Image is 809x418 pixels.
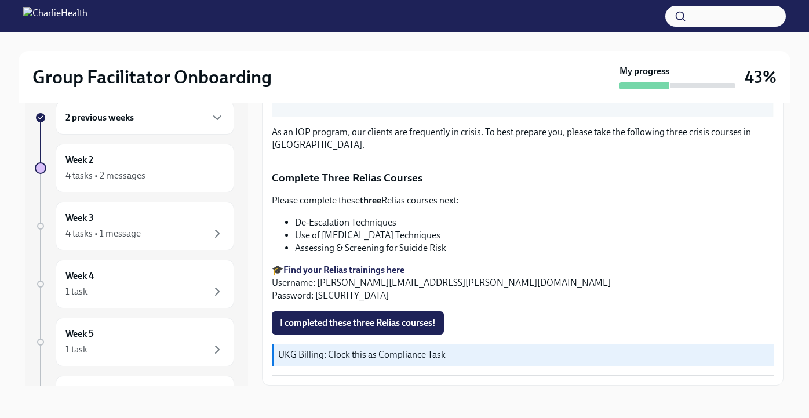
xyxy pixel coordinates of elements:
[272,126,774,151] p: As an IOP program, our clients are frequently in crisis. To best prepare you, please take the fol...
[272,170,774,186] p: Complete Three Relias Courses
[360,195,381,206] strong: three
[295,229,774,242] li: Use of [MEDICAL_DATA] Techniques
[65,343,88,356] div: 1 task
[65,169,145,182] div: 4 tasks • 2 messages
[23,7,88,26] img: CharlieHealth
[745,67,777,88] h3: 43%
[295,242,774,255] li: Assessing & Screening for Suicide Risk
[280,317,436,329] span: I completed these three Relias courses!
[32,66,272,89] h2: Group Facilitator Onboarding
[272,264,774,302] p: 🎓 Username: [PERSON_NAME][EMAIL_ADDRESS][PERSON_NAME][DOMAIN_NAME] Password: [SECURITY_DATA]
[65,154,93,166] h6: Week 2
[56,101,234,135] div: 2 previous weeks
[65,212,94,224] h6: Week 3
[65,227,141,240] div: 4 tasks • 1 message
[272,311,444,335] button: I completed these three Relias courses!
[295,216,774,229] li: De-Escalation Techniques
[65,111,134,124] h6: 2 previous weeks
[272,194,774,207] p: Please complete these Relias courses next:
[283,264,404,275] a: Find your Relias trainings here
[35,202,234,250] a: Week 34 tasks • 1 message
[35,318,234,366] a: Week 51 task
[65,328,94,340] h6: Week 5
[65,270,94,282] h6: Week 4
[278,348,769,361] p: UKG Billing: Clock this as Compliance Task
[619,65,669,78] strong: My progress
[65,285,88,298] div: 1 task
[35,144,234,192] a: Week 24 tasks • 2 messages
[35,260,234,308] a: Week 41 task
